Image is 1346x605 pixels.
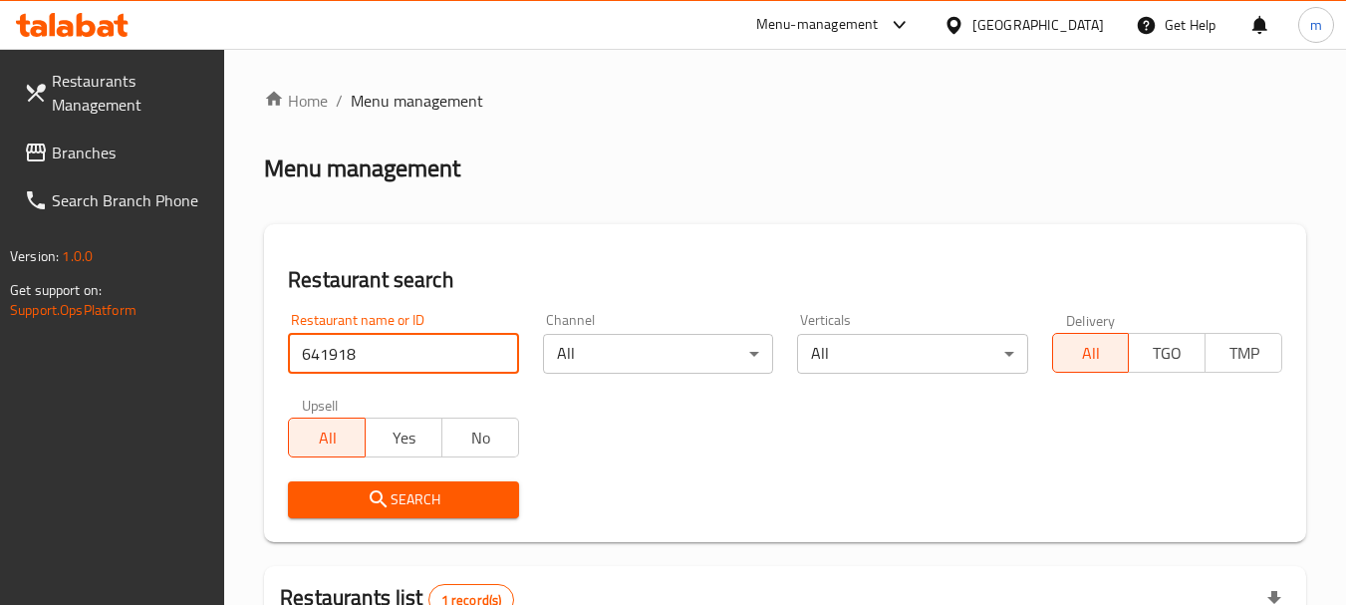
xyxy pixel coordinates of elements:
h2: Restaurant search [288,265,1282,295]
a: Restaurants Management [8,57,225,129]
button: TGO [1128,333,1206,373]
button: No [441,418,519,457]
a: Branches [8,129,225,176]
span: Get support on: [10,277,102,303]
a: Search Branch Phone [8,176,225,224]
span: Version: [10,243,59,269]
span: Menu management [351,89,483,113]
span: TMP [1213,339,1274,368]
span: Branches [52,141,209,164]
a: Support.OpsPlatform [10,297,136,323]
span: 1.0.0 [62,243,93,269]
span: All [297,424,358,453]
button: TMP [1205,333,1282,373]
nav: breadcrumb [264,89,1306,113]
button: Search [288,481,518,518]
span: m [1310,14,1322,36]
div: [GEOGRAPHIC_DATA] [972,14,1104,36]
a: Home [264,89,328,113]
span: Yes [374,424,434,453]
li: / [336,89,343,113]
span: All [1061,339,1122,368]
span: Restaurants Management [52,69,209,117]
span: No [450,424,511,453]
span: TGO [1137,339,1198,368]
button: All [1052,333,1130,373]
h2: Menu management [264,152,460,184]
span: Search Branch Phone [52,188,209,212]
label: Upsell [302,398,339,412]
input: Search for restaurant name or ID.. [288,334,518,374]
div: All [543,334,773,374]
div: Menu-management [756,13,879,37]
button: Yes [365,418,442,457]
button: All [288,418,366,457]
div: All [797,334,1027,374]
span: Search [304,487,502,512]
label: Delivery [1066,313,1116,327]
